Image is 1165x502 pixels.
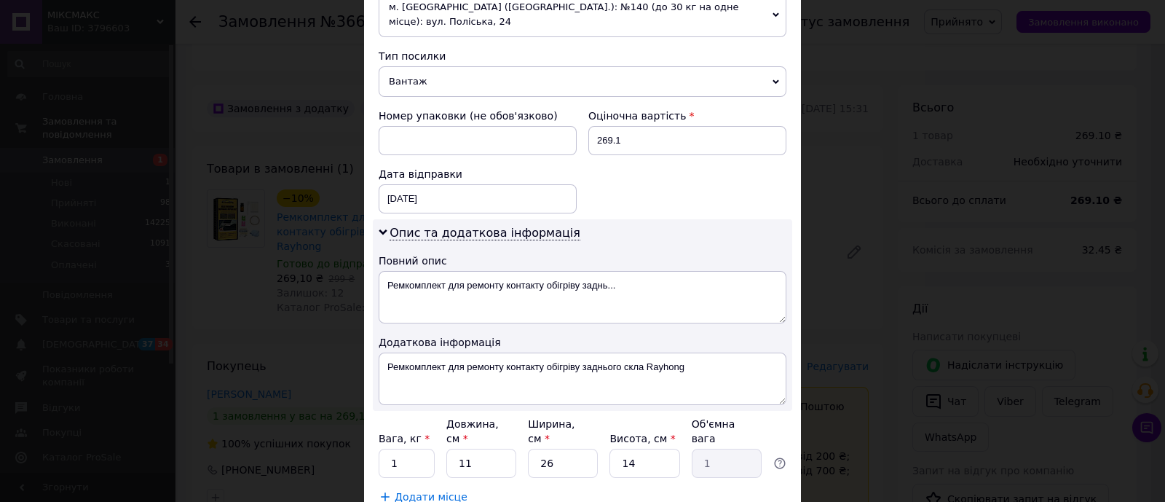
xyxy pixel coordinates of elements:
[446,418,499,444] label: Довжина, см
[379,167,577,181] div: Дата відправки
[692,417,762,446] div: Об'ємна вага
[528,418,574,444] label: Ширина, см
[588,109,786,123] div: Оціночна вартість
[379,109,577,123] div: Номер упаковки (не обов'язково)
[379,433,430,444] label: Вага, кг
[390,226,580,240] span: Опис та додаткова інформація
[379,50,446,62] span: Тип посилки
[609,433,675,444] label: Висота, см
[379,271,786,323] textarea: Ремкомплект для ремонту контакту обігріву заднь...
[379,353,786,405] textarea: Ремкомплект для ремонту контакту обігріву заднього скла Rayhong
[379,335,786,350] div: Додаткова інформація
[379,66,786,97] span: Вантаж
[379,254,786,268] div: Повний опис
